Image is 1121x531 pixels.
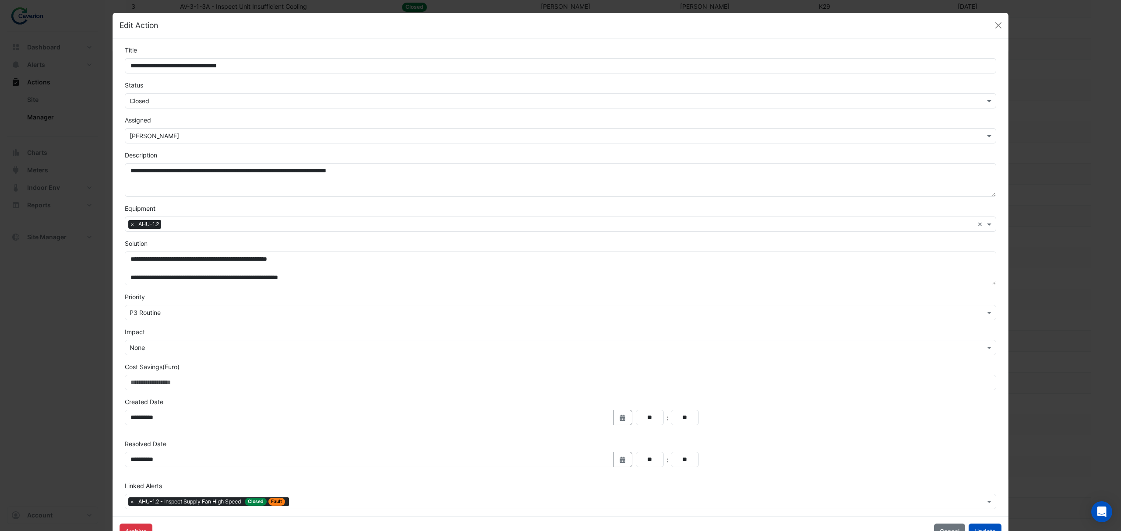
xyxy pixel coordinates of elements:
input: Hours [636,452,664,467]
input: Minutes [671,452,699,467]
span: Closed [245,498,267,506]
span: Fault [268,498,286,506]
div: : [664,412,671,423]
span: Clear [977,220,985,229]
label: Resolved Date [125,439,166,448]
span: AHU-1.2 - Inspect Supply Fan High Speed [138,498,243,506]
input: Hours [636,410,664,425]
span: AHU-1.2 [136,220,161,229]
label: Status [125,80,143,90]
button: Close [992,19,1005,32]
label: Priority [125,292,145,301]
label: Solution [125,239,148,248]
label: Created Date [125,397,163,406]
fa-icon: Select Date [619,414,627,421]
span: × [128,220,136,229]
div: : [664,454,671,465]
label: Assigned [125,115,151,125]
h5: Edit Action [120,20,158,31]
label: Equipment [125,204,155,213]
span: AHU-1.2 - Inspect Supply Fan High Speed [136,497,289,506]
label: Title [125,45,137,55]
div: Open Intercom Messenger [1091,501,1112,522]
label: Linked Alerts [125,481,162,490]
label: Cost Savings (Euro) [125,362,180,371]
label: Impact [125,327,145,336]
input: Minutes [671,410,699,425]
span: × [128,497,136,506]
fa-icon: Select Date [619,456,627,463]
label: Description [125,150,157,160]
